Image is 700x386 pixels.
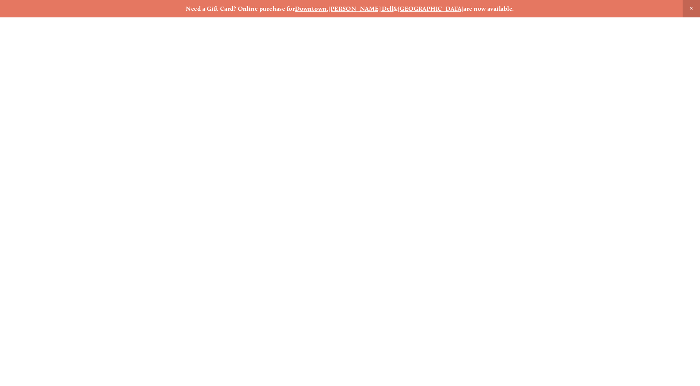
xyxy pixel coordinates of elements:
[393,5,398,12] strong: &
[328,5,393,12] a: [PERSON_NAME] Dell
[327,5,328,12] strong: ,
[295,5,327,12] a: Downtown
[186,5,295,12] strong: Need a Gift Card? Online purchase for
[398,5,464,12] a: [GEOGRAPHIC_DATA]
[463,5,514,12] strong: are now available.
